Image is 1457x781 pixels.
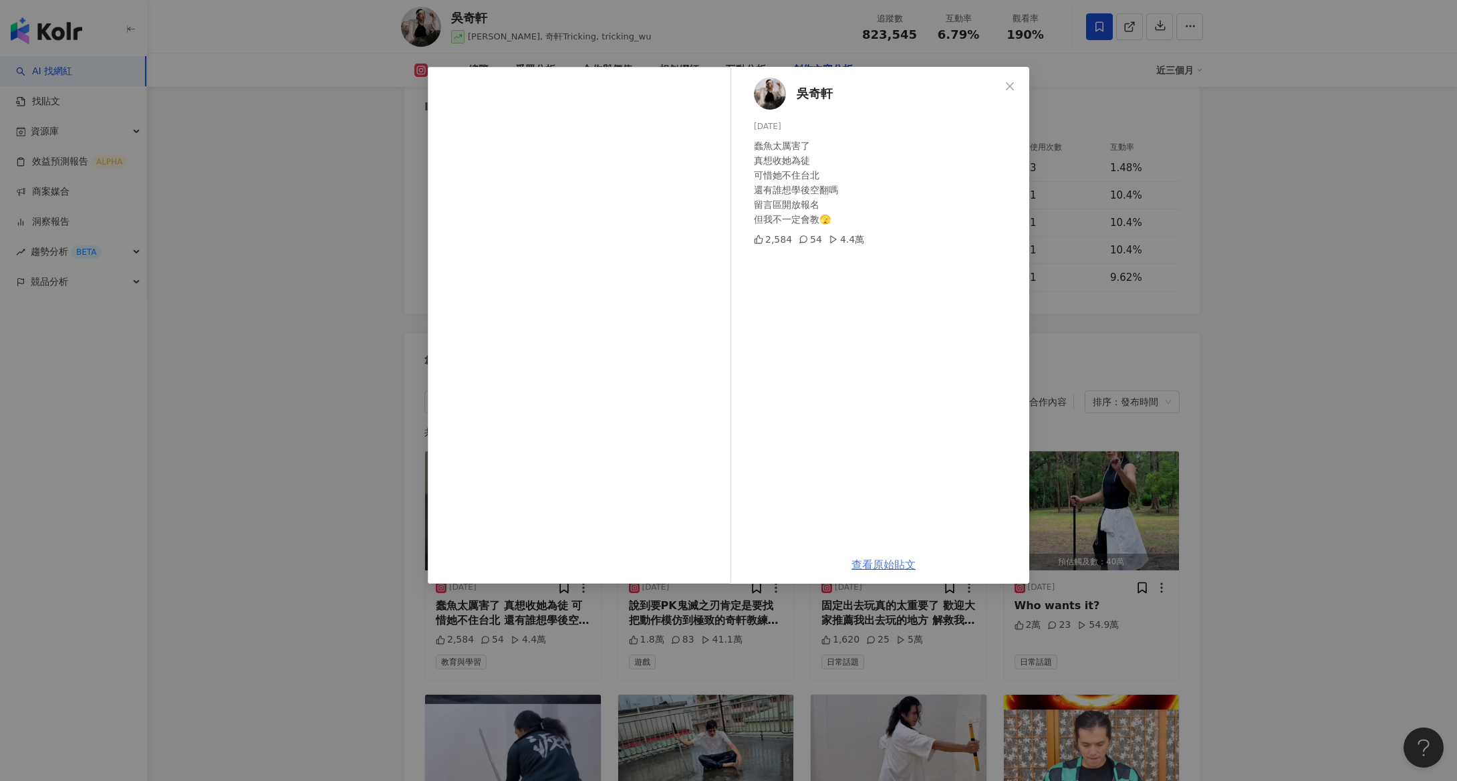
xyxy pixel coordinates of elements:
div: 54 [799,232,822,247]
a: KOL Avatar吳奇軒 [754,78,1000,110]
span: close [1005,81,1015,92]
span: 吳奇軒 [797,84,833,103]
div: 4.4萬 [829,232,864,247]
div: 2,584 [754,232,792,247]
div: [DATE] [754,120,1019,133]
a: 查看原始貼文 [851,558,916,571]
img: KOL Avatar [754,78,786,110]
div: 蠢魚太厲害了 真想收她為徒 可惜她不住台北 還有誰想學後空翻嗎 留言區開放報名 但我不一定會教🫣 [754,138,1019,227]
button: Close [997,73,1023,100]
